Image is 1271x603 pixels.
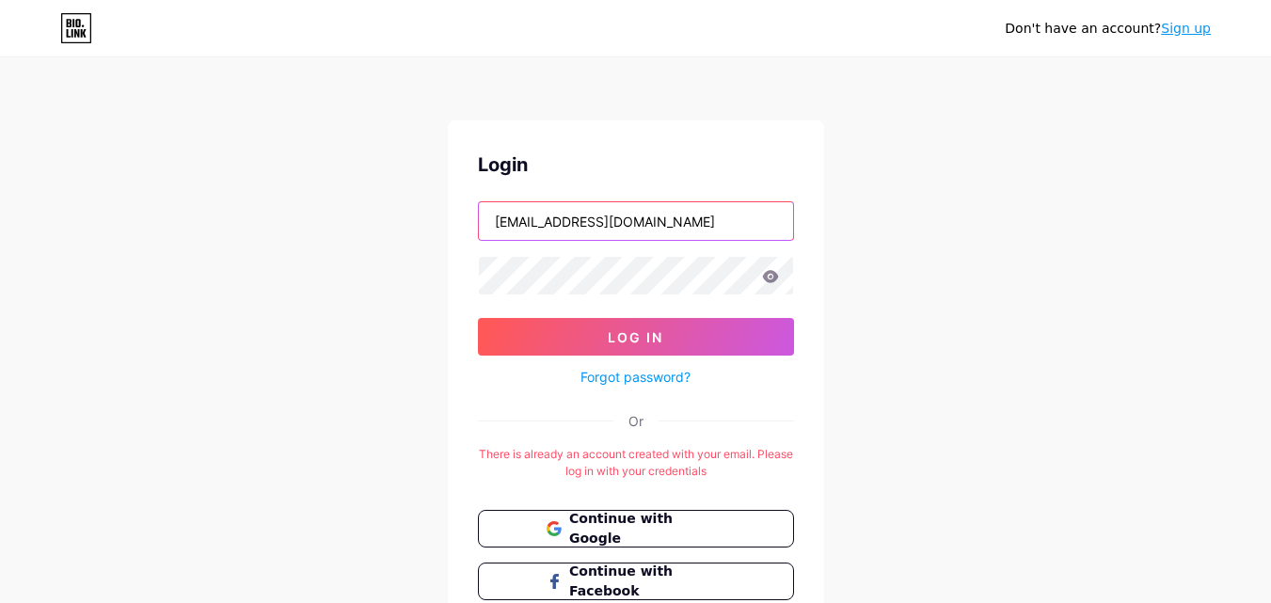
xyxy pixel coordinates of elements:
[569,509,724,548] span: Continue with Google
[479,202,793,240] input: Username
[580,367,691,387] a: Forgot password?
[478,510,794,547] button: Continue with Google
[478,151,794,179] div: Login
[478,318,794,356] button: Log In
[478,446,794,480] div: There is already an account created with your email. Please log in with your credentials
[1005,19,1211,39] div: Don't have an account?
[608,329,663,345] span: Log In
[628,411,643,431] div: Or
[478,563,794,600] button: Continue with Facebook
[569,562,724,601] span: Continue with Facebook
[1161,21,1211,36] a: Sign up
